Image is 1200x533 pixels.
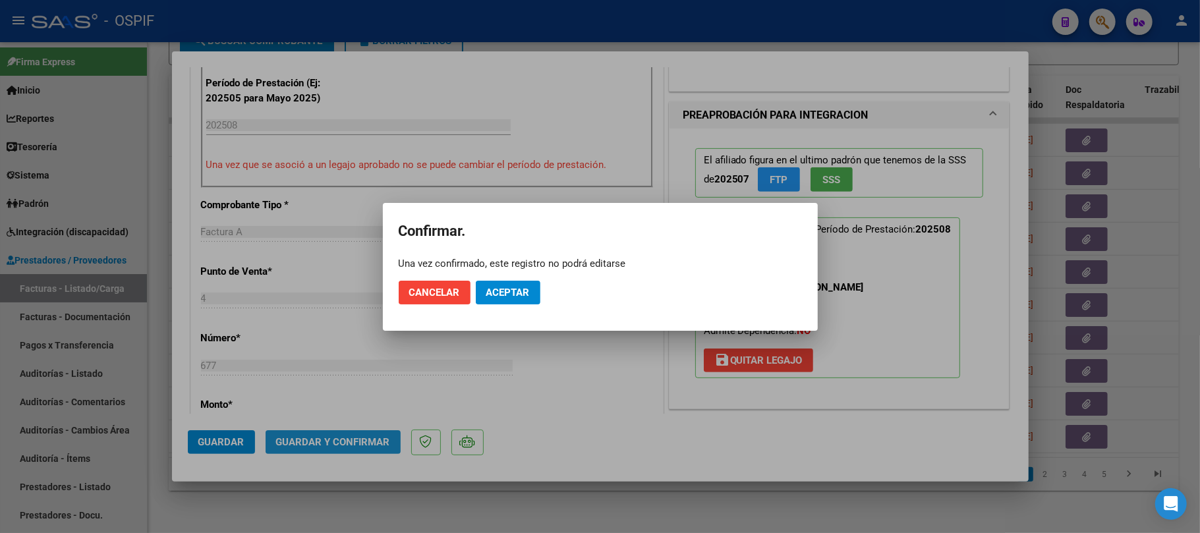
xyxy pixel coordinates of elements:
[409,287,460,298] span: Cancelar
[1155,488,1187,520] div: Open Intercom Messenger
[399,281,471,304] button: Cancelar
[476,281,540,304] button: Aceptar
[399,257,802,270] div: Una vez confirmado, este registro no podrá editarse
[399,219,802,244] h2: Confirmar.
[486,287,530,298] span: Aceptar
